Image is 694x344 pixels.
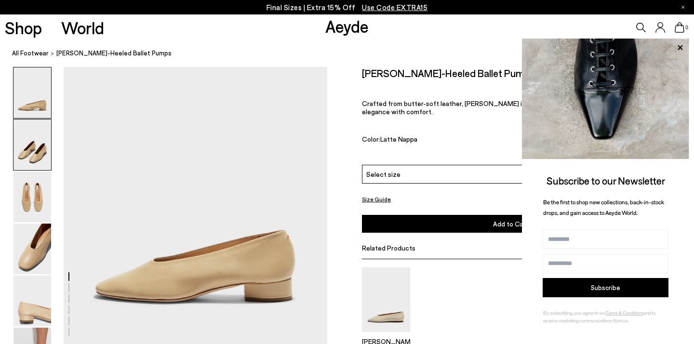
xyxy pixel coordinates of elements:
[5,19,42,36] a: Shop
[13,67,51,118] img: Delia Low-Heeled Ballet Pumps - Image 1
[543,278,668,297] button: Subscribe
[362,3,427,12] span: Navigate to /collections/ss25-final-sizes
[522,39,689,159] img: ca3f721fb6ff708a270709c41d776025.jpg
[543,310,606,316] span: By subscribing, you agree to our
[362,193,391,205] button: Size Guide
[12,48,49,58] a: All Footwear
[362,67,535,79] h2: [PERSON_NAME]-Heeled Ballet Pumps
[362,215,659,233] button: Add to Cart
[362,267,410,331] img: Kirsten Ballet Flats
[12,40,694,67] nav: breadcrumb
[362,244,415,252] span: Related Products
[543,198,664,216] span: Be the first to shop new collections, back-in-stock drops, and gain access to Aeyde World.
[13,276,51,326] img: Delia Low-Heeled Ballet Pumps - Image 5
[675,22,684,33] a: 0
[13,172,51,222] img: Delia Low-Heeled Ballet Pumps - Image 3
[267,1,428,13] p: Final Sizes | Extra 15% Off
[362,135,556,146] div: Color:
[13,224,51,274] img: Delia Low-Heeled Ballet Pumps - Image 4
[366,169,400,179] span: Select size
[547,174,665,186] span: Subscribe to our Newsletter
[56,48,172,58] span: [PERSON_NAME]-Heeled Ballet Pumps
[13,119,51,170] img: Delia Low-Heeled Ballet Pumps - Image 2
[325,16,369,36] a: Aeyde
[684,25,689,30] span: 0
[606,310,643,316] a: Terms & Conditions
[493,220,529,228] span: Add to Cart
[61,19,104,36] a: World
[380,135,417,143] span: Latte Nappa
[362,99,634,116] span: Crafted from butter-soft leather, [PERSON_NAME] is part pump, part ballet flat—merging elegance w...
